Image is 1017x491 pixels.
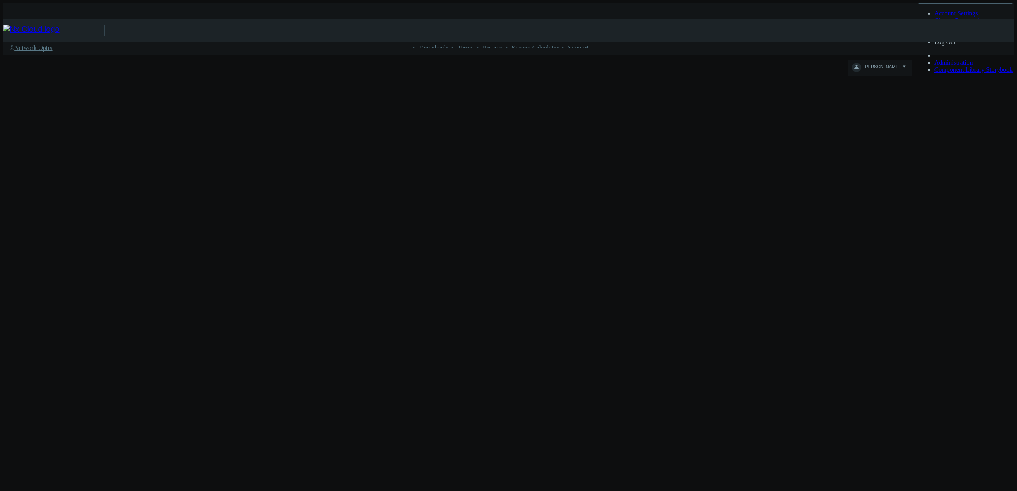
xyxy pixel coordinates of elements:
span: [PERSON_NAME] [864,64,899,73]
a: Privacy [483,44,503,51]
a: Component Library Storybook [934,66,1013,73]
a: Change Password [934,17,980,24]
img: Nx Cloud logo [3,25,104,37]
a: Support [568,44,588,51]
button: [PERSON_NAME] [848,60,912,76]
a: ©Network Optix [10,44,53,52]
a: Administration [934,59,973,66]
a: Downloads [419,44,448,51]
a: Account Settings [934,10,978,17]
span: Network Optix [14,44,52,51]
a: System Calculator [512,44,559,51]
a: Terms [458,44,474,51]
